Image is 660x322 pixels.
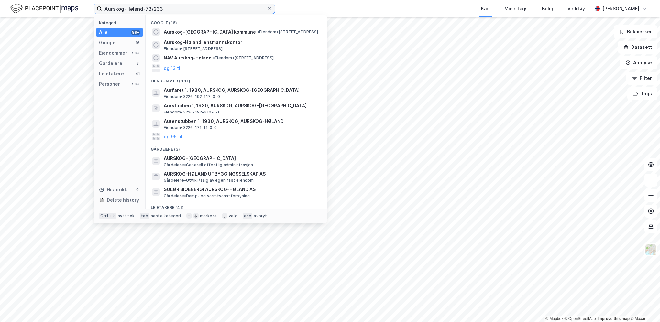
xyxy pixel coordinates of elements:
span: NAV Aurskog-Høland [164,54,212,62]
div: Historikk [99,186,127,194]
div: Verktøy [567,5,585,13]
div: tab [140,213,149,219]
div: Kategori [99,20,143,25]
button: og 96 til [164,133,182,140]
a: Improve this map [598,317,630,321]
div: nytt søk [118,213,135,219]
span: Eiendom • 3226-192-117-0-0 [164,94,220,99]
span: Eiendom • 3226-171-11-0-0 [164,125,217,130]
div: Alle [99,28,108,36]
span: AURSKOG-HØLAND UTBYGGINGSSELSKAP AS [164,170,319,178]
div: [PERSON_NAME] [602,5,639,13]
button: Filter [626,72,657,85]
img: Z [645,244,657,256]
div: neste kategori [151,213,181,219]
span: Aurstubben 1, 1930, AURSKOG, AURSKOG-[GEOGRAPHIC_DATA] [164,102,319,110]
div: markere [200,213,217,219]
input: Søk på adresse, matrikkel, gårdeiere, leietakere eller personer [102,4,267,14]
button: Analyse [620,56,657,69]
div: Gårdeiere [99,59,122,67]
iframe: Chat Widget [628,291,660,322]
span: Eiendom • 3226-192-610-0-0 [164,110,221,115]
div: 99+ [131,30,140,35]
div: Google (16) [146,15,327,27]
div: avbryt [254,213,267,219]
button: Datasett [618,41,657,54]
div: 0 [135,187,140,192]
div: Kart [481,5,490,13]
span: Aurfaret 1, 1930, AURSKOG, AURSKOG-[GEOGRAPHIC_DATA] [164,86,319,94]
div: Google [99,39,115,47]
div: Eiendommer [99,49,127,57]
div: 99+ [131,50,140,56]
div: 99+ [131,81,140,87]
div: Delete history [107,196,139,204]
span: Autenstubben 1, 1930, AURSKOG, AURSKOG-HØLAND [164,117,319,125]
div: velg [229,213,237,219]
a: OpenStreetMap [565,317,596,321]
span: Gårdeiere • Damp- og varmtvannsforsyning [164,193,250,199]
span: • [257,29,259,34]
div: Personer [99,80,120,88]
span: Eiendom • [STREET_ADDRESS] [164,46,223,51]
span: Gårdeiere • Generell offentlig administrasjon [164,162,253,167]
div: 3 [135,61,140,66]
span: • [213,55,215,60]
div: 16 [135,40,140,45]
span: SOLØR BIOENERGI AURSKOG-HØLAND AS [164,186,319,193]
a: Mapbox [545,317,563,321]
div: Leietakere [99,70,124,78]
span: Gårdeiere • Utvikl./salg av egen fast eiendom [164,178,254,183]
span: Eiendom • [STREET_ADDRESS] [257,29,318,35]
button: Tags [627,87,657,100]
button: og 13 til [164,64,181,72]
span: Aurskog-Høland lensmannskontor [164,38,319,46]
span: Aurskog-[GEOGRAPHIC_DATA] kommune [164,28,256,36]
div: Ctrl + k [99,213,116,219]
img: logo.f888ab2527a4732fd821a326f86c7f29.svg [10,3,78,14]
div: Mine Tags [504,5,528,13]
div: Bolig [542,5,553,13]
span: Eiendom • [STREET_ADDRESS] [213,55,274,60]
div: esc [243,213,253,219]
button: Bokmerker [614,25,657,38]
div: Kontrollprogram for chat [628,291,660,322]
div: Leietakere (41) [146,200,327,211]
div: Eiendommer (99+) [146,73,327,85]
div: 41 [135,71,140,76]
span: AURSKOG-[GEOGRAPHIC_DATA] [164,155,319,162]
div: Gårdeiere (3) [146,142,327,153]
